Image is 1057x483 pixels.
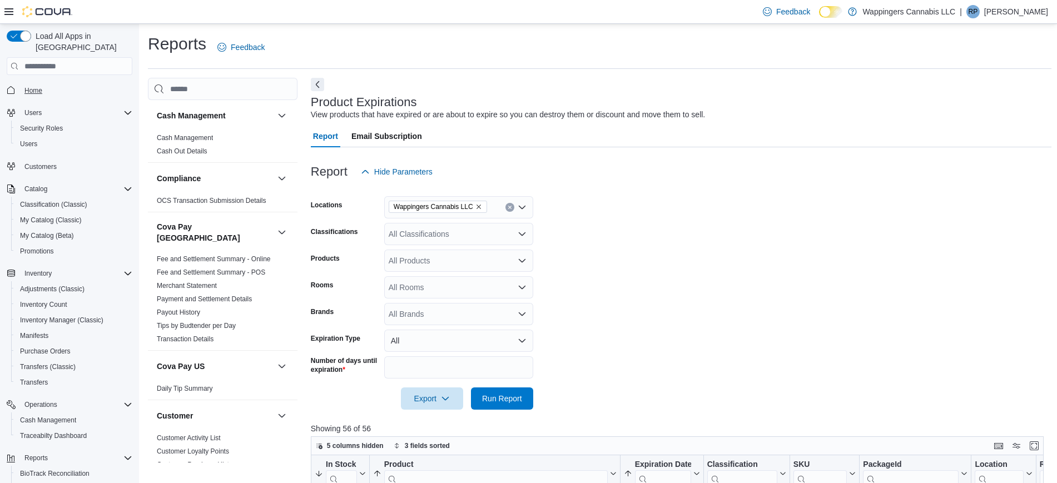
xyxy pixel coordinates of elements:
[157,321,236,330] span: Tips by Budtender per Day
[16,229,78,242] a: My Catalog (Beta)
[471,387,533,410] button: Run Report
[157,173,273,184] button: Compliance
[16,213,86,227] a: My Catalog (Classic)
[157,447,229,455] a: Customer Loyalty Points
[311,307,334,316] label: Brands
[24,269,52,278] span: Inventory
[20,182,132,196] span: Catalog
[1028,439,1041,452] button: Enter fullscreen
[389,201,487,213] span: Wappingers Cannabis LLC
[16,245,58,258] a: Promotions
[11,212,137,228] button: My Catalog (Classic)
[20,300,67,309] span: Inventory Count
[157,434,221,442] a: Customer Activity List
[966,5,980,18] div: Ripal Patel
[16,298,132,311] span: Inventory Count
[20,160,132,173] span: Customers
[2,82,137,98] button: Home
[16,313,132,327] span: Inventory Manager (Classic)
[24,86,42,95] span: Home
[518,203,527,212] button: Open list of options
[157,134,213,142] a: Cash Management
[11,228,137,243] button: My Catalog (Beta)
[157,197,266,205] a: OCS Transaction Submission Details
[20,416,76,425] span: Cash Management
[157,295,252,303] a: Payment and Settlement Details
[11,197,137,212] button: Classification (Classic)
[16,414,81,427] a: Cash Management
[157,385,213,392] a: Daily Tip Summary
[11,428,137,444] button: Traceabilty Dashboard
[157,434,221,442] span: Customer Activity List
[518,256,527,265] button: Open list of options
[20,347,71,356] span: Purchase Orders
[311,227,358,236] label: Classifications
[862,5,955,18] p: Wappingers Cannabis LLC
[16,198,92,211] a: Classification (Classic)
[518,310,527,318] button: Open list of options
[11,243,137,259] button: Promotions
[157,282,217,290] a: Merchant Statement
[707,460,777,470] div: Classification
[148,33,206,55] h1: Reports
[157,147,207,155] a: Cash Out Details
[16,122,67,135] a: Security Roles
[311,281,334,290] label: Rooms
[157,335,214,343] a: Transaction Details
[157,384,213,393] span: Daily Tip Summary
[16,429,132,442] span: Traceabilty Dashboard
[351,125,422,147] span: Email Subscription
[20,267,56,280] button: Inventory
[311,254,340,263] label: Products
[327,441,384,450] span: 5 columns hidden
[157,308,200,316] a: Payout History
[16,345,75,358] a: Purchase Orders
[311,423,1051,434] p: Showing 56 of 56
[405,441,450,450] span: 3 fields sorted
[2,105,137,121] button: Users
[518,230,527,238] button: Open list of options
[16,414,132,427] span: Cash Management
[20,160,61,173] a: Customers
[819,6,842,18] input: Dark Mode
[20,106,46,119] button: Users
[2,450,137,466] button: Reports
[148,194,297,212] div: Compliance
[20,84,47,97] a: Home
[16,137,132,151] span: Users
[11,281,137,297] button: Adjustments (Classic)
[157,255,271,263] a: Fee and Settlement Summary - Online
[793,460,847,470] div: SKU
[374,166,433,177] span: Hide Parameters
[231,42,265,53] span: Feedback
[311,201,343,210] label: Locations
[16,122,132,135] span: Security Roles
[16,329,53,342] a: Manifests
[384,460,607,470] div: Product
[20,378,48,387] span: Transfers
[157,173,201,184] h3: Compliance
[311,356,380,374] label: Number of days until expiration
[20,83,132,97] span: Home
[20,316,103,325] span: Inventory Manager (Classic)
[975,460,1023,470] div: Location
[148,252,297,350] div: Cova Pay [GEOGRAPHIC_DATA]
[384,330,533,352] button: All
[16,313,108,327] a: Inventory Manager (Classic)
[311,334,360,343] label: Expiration Type
[482,393,522,404] span: Run Report
[11,297,137,312] button: Inventory Count
[20,398,62,411] button: Operations
[11,121,137,136] button: Security Roles
[16,198,132,211] span: Classification (Classic)
[634,460,691,470] div: Expiration Date
[20,267,132,280] span: Inventory
[157,295,252,303] span: Payment and Settlement Details
[157,268,265,277] span: Fee and Settlement Summary - POS
[969,5,978,18] span: RP
[16,298,72,311] a: Inventory Count
[148,382,297,400] div: Cova Pay US
[2,397,137,412] button: Operations
[275,226,289,239] button: Cova Pay [GEOGRAPHIC_DATA]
